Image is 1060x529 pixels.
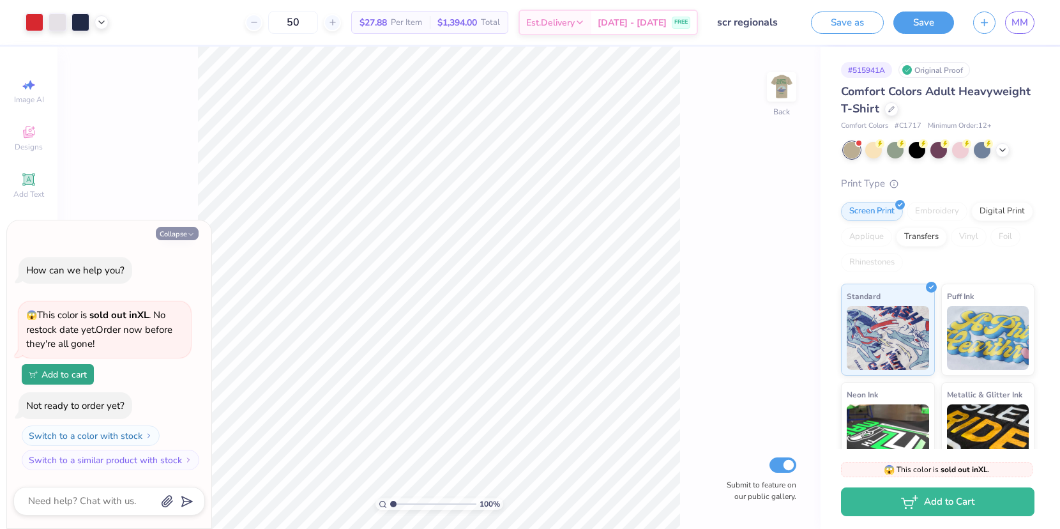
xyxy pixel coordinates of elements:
span: Neon Ink [847,388,878,401]
div: Original Proof [898,62,970,78]
button: Save [893,11,954,34]
span: $1,394.00 [437,16,477,29]
img: Puff Ink [947,306,1029,370]
span: Est. Delivery [526,16,575,29]
input: – – [268,11,318,34]
button: Collapse [156,227,199,240]
img: Switch to a similar product with stock [185,456,192,464]
span: This color is . No restock date yet. Order now before they're all gone! [26,309,172,350]
div: Back [773,106,790,118]
span: [DATE] - [DATE] [598,16,667,29]
div: Foil [990,227,1020,247]
span: Comfort Colors [841,121,888,132]
span: Designs [15,142,43,152]
img: Neon Ink [847,404,929,468]
button: Switch to a similar product with stock [22,450,199,470]
span: Add Text [13,189,44,199]
div: How can we help you? [26,264,125,277]
span: Per Item [391,16,422,29]
span: Image AI [14,95,44,105]
button: Save as [811,11,884,34]
div: Embroidery [907,202,967,221]
span: Standard [847,289,881,303]
img: Back [769,74,794,100]
span: FREE [674,18,688,27]
a: MM [1005,11,1034,34]
div: Transfers [896,227,947,247]
span: 😱 [26,309,37,321]
div: Not ready to order yet? [26,399,125,412]
span: 😱 [884,464,895,476]
span: Metallic & Glitter Ink [947,388,1022,401]
span: Total [481,16,500,29]
span: MM [1011,15,1028,30]
strong: sold out in XL [941,464,988,475]
div: Print Type [841,176,1034,191]
button: Add to cart [22,364,94,385]
div: Rhinestones [841,253,903,272]
div: Digital Print [971,202,1033,221]
span: Minimum Order: 12 + [928,121,992,132]
button: Switch to a color with stock [22,425,160,446]
span: # C1717 [895,121,921,132]
span: This color is . [884,464,990,475]
button: Add to Cart [841,487,1034,516]
span: 100 % [480,498,500,510]
div: Applique [841,227,892,247]
img: Metallic & Glitter Ink [947,404,1029,468]
img: Standard [847,306,929,370]
span: Puff Ink [947,289,974,303]
div: Screen Print [841,202,903,221]
img: Switch to a color with stock [145,432,153,440]
input: Untitled Design [708,10,801,35]
div: # 515941A [841,62,892,78]
span: $27.88 [360,16,387,29]
span: Comfort Colors Adult Heavyweight T-Shirt [841,84,1031,116]
label: Submit to feature on our public gallery. [720,479,796,502]
strong: sold out in XL [89,309,149,321]
div: Vinyl [951,227,987,247]
img: Add to cart [29,371,38,378]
